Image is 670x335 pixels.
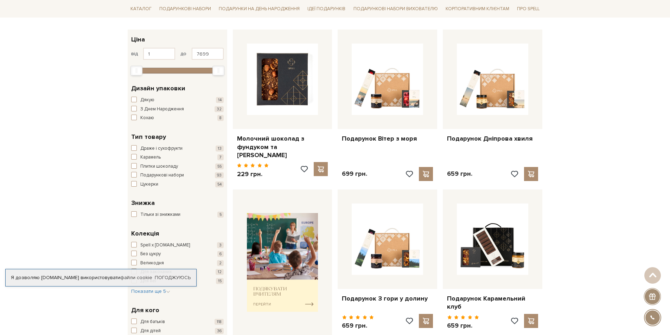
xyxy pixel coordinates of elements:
[215,172,224,178] span: 93
[237,135,328,159] a: Молочний шоколад з фундуком та [PERSON_NAME]
[140,328,161,335] span: Для дітей
[447,295,538,311] a: Подарунок Карамельний клуб
[215,319,224,325] span: 118
[216,278,224,284] span: 15
[342,170,367,178] p: 699 грн.
[131,106,224,113] button: З Днем Народження 32
[131,229,159,238] span: Колекція
[131,35,145,44] span: Ціна
[342,135,433,143] a: Подарунок Вітер з моря
[140,242,190,249] span: Spell x [DOMAIN_NAME]
[514,4,542,14] a: Про Spell
[217,115,224,121] span: 8
[140,260,164,267] span: Великодня
[120,275,152,281] a: файли cookie
[131,198,155,208] span: Знижка
[157,4,214,14] a: Подарункові набори
[342,295,433,303] a: Подарунок З гори у долину
[217,242,224,248] span: 3
[140,145,183,152] span: Драже і сухофрукти
[131,305,159,315] span: Для кого
[131,328,224,335] button: Для дітей 36
[447,322,479,330] p: 659 грн.
[140,318,165,326] span: Для батьків
[140,97,154,104] span: Дякую
[140,154,161,161] span: Карамель
[131,132,166,142] span: Тип товару
[447,135,538,143] a: Подарунок Дніпрова хвиля
[6,275,196,281] div: Я дозволяю [DOMAIN_NAME] використовувати
[192,48,224,60] input: Ціна
[131,288,170,294] span: Показати ще 5
[215,181,224,187] span: 54
[131,154,224,161] button: Карамель 7
[130,66,142,76] div: Min
[140,211,180,218] span: Тільки зі знижками
[131,181,224,188] button: Цукерки 54
[131,115,224,122] button: Кохаю 8
[131,84,185,93] span: Дизайн упаковки
[215,106,224,112] span: 32
[140,181,158,188] span: Цукерки
[447,170,472,178] p: 659 грн.
[140,163,178,170] span: Плитки шоколаду
[128,4,154,14] a: Каталог
[155,275,191,281] a: Погоджуюсь
[443,3,512,15] a: Корпоративним клієнтам
[140,251,161,258] span: Без цукру
[131,97,224,104] button: Дякую 14
[247,213,318,312] img: banner
[215,163,224,169] span: 55
[216,146,224,152] span: 13
[140,115,154,122] span: Кохаю
[212,66,224,76] div: Max
[131,242,224,249] button: Spell x [DOMAIN_NAME] 3
[237,170,269,178] p: 229 грн.
[217,260,224,266] span: 2
[131,260,224,267] button: Великодня 2
[131,172,224,179] button: Подарункові набори 93
[143,48,175,60] input: Ціна
[140,172,184,179] span: Подарункові набори
[140,106,184,113] span: З Днем Народження
[131,288,170,295] button: Показати ще 5
[131,163,224,170] button: Плитки шоколаду 55
[131,145,224,152] button: Драже і сухофрукти 13
[131,211,224,218] button: Тільки зі знижками 5
[131,318,224,326] button: Для батьків 118
[215,328,224,334] span: 36
[342,322,374,330] p: 659 грн.
[216,4,302,14] a: Подарунки на День народження
[351,3,441,15] a: Подарункові набори вихователю
[131,251,224,258] button: Без цукру 6
[216,97,224,103] span: 14
[217,212,224,218] span: 5
[180,51,186,57] span: до
[305,4,348,14] a: Ідеї подарунків
[217,251,224,257] span: 6
[131,51,138,57] span: від
[216,269,224,275] span: 12
[217,154,224,160] span: 7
